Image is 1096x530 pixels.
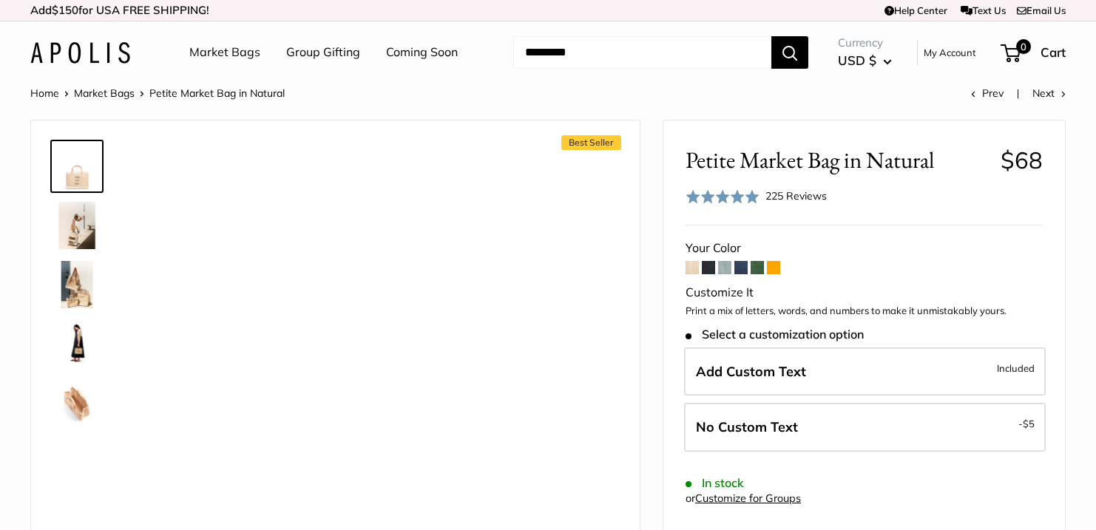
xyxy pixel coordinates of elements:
[695,492,801,505] a: Customize for Groups
[696,363,806,380] span: Add Custom Text
[513,36,771,69] input: Search...
[53,143,101,190] img: Petite Market Bag in Natural
[771,36,808,69] button: Search
[50,140,104,193] a: Petite Market Bag in Natural
[286,41,360,64] a: Group Gifting
[30,84,285,103] nav: Breadcrumb
[838,33,892,53] span: Currency
[971,86,1004,100] a: Prev
[50,376,104,429] a: description_Spacious inner area with room for everything.
[686,282,1043,304] div: Customize It
[997,359,1035,377] span: Included
[53,261,101,308] img: description_The Original Market bag in its 4 native styles
[765,189,827,203] span: 225 Reviews
[52,3,78,17] span: $150
[53,320,101,367] img: Petite Market Bag in Natural
[149,86,285,100] span: Petite Market Bag in Natural
[1016,39,1031,54] span: 0
[53,379,101,427] img: description_Spacious inner area with room for everything.
[686,237,1043,259] div: Your Color
[884,4,947,16] a: Help Center
[684,403,1046,452] label: Leave Blank
[686,327,864,342] span: Select a customization option
[30,42,130,64] img: Apolis
[50,199,104,252] a: description_Effortless style that elevates every moment
[686,304,1043,319] p: Print a mix of letters, words, and numbers to make it unmistakably yours.
[50,258,104,311] a: description_The Original Market bag in its 4 native styles
[838,52,876,68] span: USD $
[696,418,798,435] span: No Custom Text
[1032,86,1066,100] a: Next
[561,135,621,150] span: Best Seller
[386,41,458,64] a: Coming Soon
[1002,41,1066,64] a: 0 Cart
[961,4,1006,16] a: Text Us
[50,317,104,370] a: Petite Market Bag in Natural
[838,49,892,72] button: USD $
[1001,146,1043,174] span: $68
[924,44,976,61] a: My Account
[1041,44,1066,60] span: Cart
[686,146,990,174] span: Petite Market Bag in Natural
[53,202,101,249] img: description_Effortless style that elevates every moment
[686,476,744,490] span: In stock
[50,435,104,489] a: Petite Market Bag in Natural
[1023,418,1035,429] span: $5
[684,347,1046,396] label: Add Custom Text
[1018,415,1035,432] span: -
[686,489,801,509] div: or
[74,86,135,100] a: Market Bags
[1017,4,1066,16] a: Email Us
[30,86,59,100] a: Home
[189,41,260,64] a: Market Bags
